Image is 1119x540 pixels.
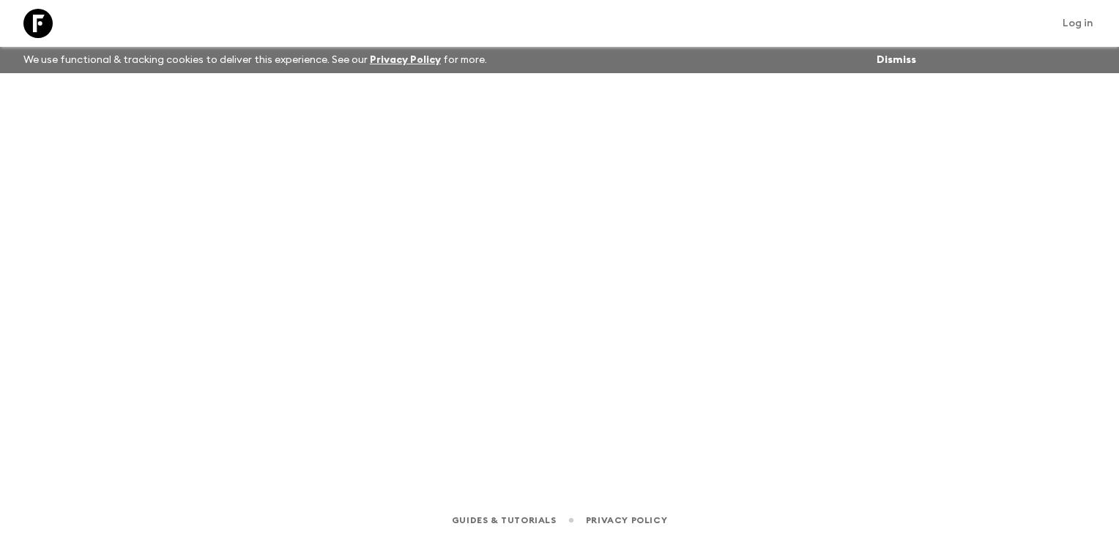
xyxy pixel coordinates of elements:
[452,512,557,528] a: Guides & Tutorials
[586,512,667,528] a: Privacy Policy
[18,47,493,73] p: We use functional & tracking cookies to deliver this experience. See our for more.
[1055,13,1101,34] a: Log in
[370,55,441,65] a: Privacy Policy
[873,50,920,70] button: Dismiss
